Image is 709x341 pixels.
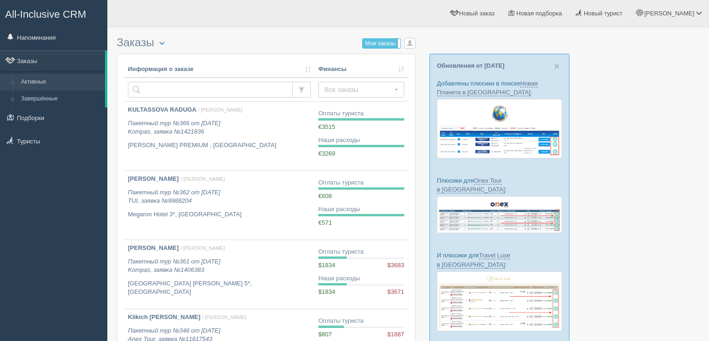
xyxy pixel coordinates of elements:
span: €3515 [318,123,335,130]
div: Наши расходы [318,205,404,214]
a: Завершённые [17,91,105,107]
p: Добавлены плюсики в поиске : [437,79,562,97]
span: / [PERSON_NAME] [181,176,225,182]
p: [PERSON_NAME] PREMIUM , [GEOGRAPHIC_DATA] [128,141,311,150]
b: KULTASSOVA RADUGA [128,106,197,113]
i: Пакетный тур №361 от [DATE] Kompas, заявка №1406383 [128,258,220,274]
span: All-Inclusive CRM [5,8,86,20]
div: Оплаты туриста [318,248,404,256]
a: Обновления от [DATE] [437,62,505,69]
p: И плюсики для : [437,251,562,269]
a: [PERSON_NAME] / [PERSON_NAME] Пакетный тур №362 от [DATE]TUI, заявка №9988204 Megaron Hotel 3*, [... [124,171,315,240]
img: travel-luxe-%D0%BF%D0%BE%D0%B4%D0%B1%D0%BE%D1%80%D0%BA%D0%B0-%D1%81%D1%80%D0%BC-%D0%B4%D0%BB%D1%8... [437,271,562,332]
a: KULTASSOVA RADUGA / [PERSON_NAME] Пакетный тур №366 от [DATE]Kompas, заявка №1421836 [PERSON_NAME... [124,102,315,170]
a: All-Inclusive CRM [0,0,107,26]
i: Пакетный тур №362 от [DATE] TUI, заявка №9988204 [128,189,220,205]
span: × [554,61,560,71]
div: Оплаты туриста [318,317,404,326]
b: Klikich [PERSON_NAME] [128,313,200,320]
span: [PERSON_NAME] [644,10,694,17]
p: Плюсики для : [437,176,562,194]
span: $1834 [318,262,335,269]
img: onex-tour-proposal-crm-for-travel-agency.png [437,196,562,233]
label: Мои заказы [363,39,400,48]
input: Поиск по номеру заказа, ФИО или паспорту туриста [128,82,293,98]
span: / [PERSON_NAME] [181,245,225,251]
span: $3671 [387,288,404,297]
span: Новая подборка [516,10,562,17]
h3: Заказы [117,36,415,49]
a: Активные [17,74,105,91]
a: [PERSON_NAME] / [PERSON_NAME] Пакетный тур №361 от [DATE]Kompas, заявка №1406383 [GEOGRAPHIC_DATA... [124,240,315,309]
div: Наши расходы [318,136,404,145]
p: [GEOGRAPHIC_DATA] [PERSON_NAME] 5*, [GEOGRAPHIC_DATA] [128,279,311,297]
span: Новый заказ [459,10,495,17]
a: Финансы [318,65,404,74]
b: [PERSON_NAME] [128,175,179,182]
span: €3269 [318,150,335,157]
span: $807 [318,331,332,338]
i: Пакетный тур №366 от [DATE] Kompas, заявка №1421836 [128,120,220,135]
div: Оплаты туриста [318,109,404,118]
span: Все заказы [324,85,392,94]
span: €608 [318,192,332,199]
button: Close [554,61,560,71]
a: Travel Luxe в [GEOGRAPHIC_DATA] [437,252,510,268]
p: Megaron Hotel 3*, [GEOGRAPHIC_DATA] [128,210,311,219]
button: Все заказы [318,82,404,98]
b: [PERSON_NAME] [128,244,179,251]
img: new-planet-%D0%BF%D1%96%D0%B4%D0%B1%D1%96%D1%80%D0%BA%D0%B0-%D1%81%D1%80%D0%BC-%D0%B4%D0%BB%D1%8F... [437,99,562,158]
span: $1887 [387,330,404,339]
span: $1834 [318,288,335,295]
div: Наши расходы [318,274,404,283]
a: Информация о заказе [128,65,311,74]
span: $3683 [387,261,404,270]
span: / [PERSON_NAME] [198,107,242,113]
span: / [PERSON_NAME] [202,314,246,320]
span: Новый турист [584,10,623,17]
span: €571 [318,219,332,226]
div: Оплаты туриста [318,178,404,187]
